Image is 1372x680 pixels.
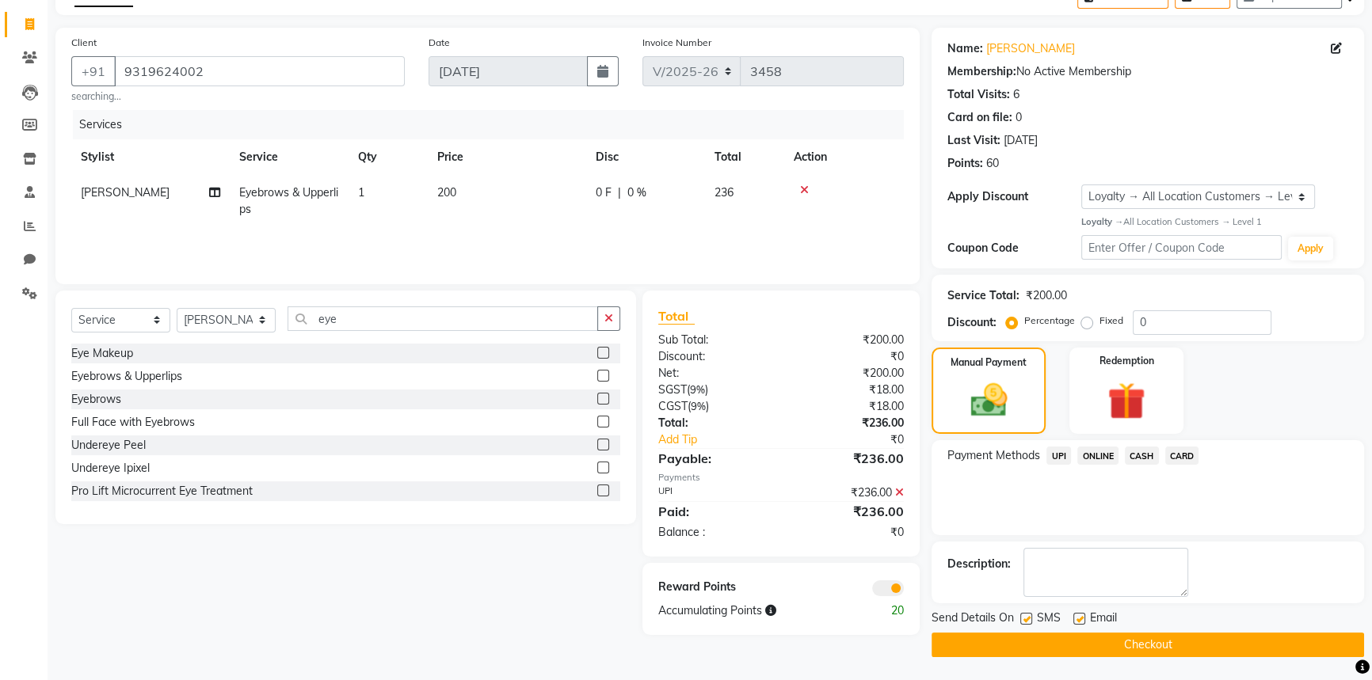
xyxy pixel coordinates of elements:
div: Payments [658,471,905,484]
span: Eyebrows & Upperlips [239,185,338,216]
div: Net: [646,365,781,382]
input: Enter Offer / Coupon Code [1081,235,1282,260]
div: ₹236.00 [781,484,916,501]
div: Last Visit: [947,132,1000,149]
div: ( ) [646,382,781,398]
a: Add Tip [646,431,804,448]
div: 0 [1016,109,1022,126]
div: Apply Discount [947,188,1081,205]
div: ₹236.00 [781,502,916,521]
input: Search by Name/Mobile/Email/Code [114,56,405,86]
div: ₹200.00 [781,332,916,348]
div: Balance : [646,524,781,541]
span: SMS [1037,610,1061,629]
th: Total [705,139,784,175]
span: 9% [690,383,705,396]
div: All Location Customers → Level 1 [1081,215,1348,229]
div: ₹200.00 [781,365,916,382]
div: Membership: [947,63,1016,80]
img: _cash.svg [959,379,1019,421]
a: [PERSON_NAME] [986,40,1075,57]
span: | [618,184,621,201]
div: ₹0 [781,524,916,541]
label: Date [429,36,450,50]
div: Coupon Code [947,240,1081,256]
div: ₹0 [781,348,916,365]
div: Eyebrows [71,391,121,408]
div: Payable: [646,449,781,468]
span: CASH [1125,446,1159,465]
div: Total Visits: [947,86,1010,103]
strong: Loyalty → [1081,216,1123,227]
span: CARD [1165,446,1199,465]
div: No Active Membership [947,63,1348,80]
th: Disc [586,139,705,175]
img: _gift.svg [1096,378,1157,425]
label: Client [71,36,97,50]
span: CGST [658,399,688,413]
label: Manual Payment [951,355,1027,370]
th: Price [428,139,586,175]
div: Reward Points [646,579,781,596]
div: Eye Makeup [71,345,133,362]
div: Sub Total: [646,332,781,348]
div: Description: [947,556,1011,572]
span: UPI [1046,446,1071,465]
span: SGST [658,382,687,397]
span: Payment Methods [947,447,1040,464]
span: 0 % [627,184,646,201]
span: 236 [715,185,734,199]
div: 60 [986,155,999,172]
button: +91 [71,56,116,86]
div: ₹18.00 [781,382,916,398]
span: [PERSON_NAME] [81,185,170,199]
div: UPI [646,484,781,501]
div: 6 [1013,86,1019,103]
span: 9% [691,400,706,412]
div: Pro Lift Microcurrent Eye Treatment [71,483,253,500]
span: 200 [437,185,456,199]
div: 20 [848,602,916,619]
div: Eyebrows & Upperlips [71,368,182,385]
div: Full Face with Eyebrows [71,414,195,431]
span: Email [1090,610,1117,629]
span: Total [658,308,695,325]
div: Card on file: [947,109,1012,126]
input: Search or Scan [288,306,598,331]
th: Stylist [71,139,230,175]
div: ₹0 [803,431,916,448]
th: Qty [349,139,428,175]
div: ₹236.00 [781,415,916,431]
label: Redemption [1100,354,1154,368]
div: ₹200.00 [1026,287,1067,304]
div: Services [73,110,916,139]
label: Invoice Number [642,36,711,50]
th: Action [784,139,904,175]
div: Total: [646,415,781,431]
small: searching... [71,89,405,104]
span: ONLINE [1077,446,1119,465]
label: Percentage [1024,313,1075,328]
label: Fixed [1100,313,1123,328]
div: Name: [947,40,983,57]
div: Undereye Ipixel [71,460,150,477]
span: 0 F [596,184,612,201]
button: Apply [1288,237,1333,260]
div: Accumulating Points [646,602,849,619]
div: Points: [947,155,983,172]
div: Paid: [646,502,781,521]
span: 1 [358,185,364,199]
div: [DATE] [1004,132,1038,149]
div: Discount: [947,314,997,331]
div: ( ) [646,398,781,415]
div: ₹18.00 [781,398,916,415]
button: Checkout [932,633,1364,657]
div: ₹236.00 [781,449,916,468]
span: Send Details On [932,610,1014,629]
div: Undereye Peel [71,437,146,454]
th: Service [230,139,349,175]
div: Service Total: [947,287,1019,304]
div: Discount: [646,348,781,365]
